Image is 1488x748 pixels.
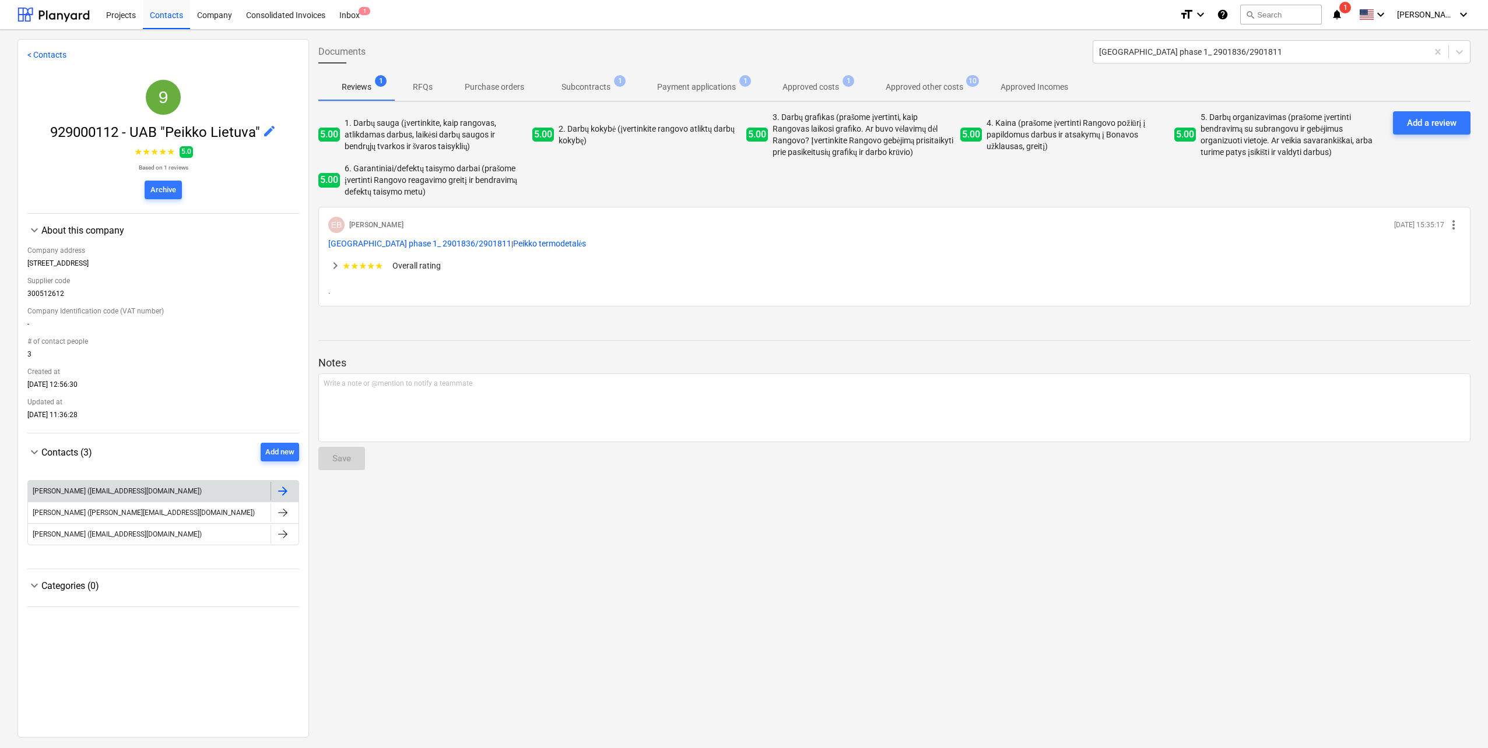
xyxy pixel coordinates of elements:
span: 5.00 [318,128,340,142]
span: 9 [159,87,169,107]
button: Add a review [1393,111,1471,135]
p: [DATE] 15:35:17 [1394,220,1444,230]
span: Contacts (3) [41,447,92,458]
span: Documents [318,45,366,59]
div: Add new [265,446,294,459]
span: keyboard_arrow_right [328,259,342,273]
p: RFQs [409,81,437,93]
div: 300512612 [27,290,299,302]
span: ★ [342,260,350,271]
span: 1 [359,7,370,15]
span: 1 [739,75,751,87]
p: Approved Incomes [1001,81,1068,93]
div: Categories (0) [27,592,299,597]
p: 4. Kaina (prašome įvertinti Rangovo požiūrį į papildomus darbus ir atsakymų į Bonavos užklausas, ... [987,117,1170,152]
p: Approved costs [782,81,839,93]
span: 1 [614,75,626,87]
p: 1. Darbų sauga (įvertinkite, kaip rangovas, atlikdamas darbus, laikėsi darbų saugos ir bendrųjų t... [345,117,528,152]
p: Based on 1 reviews [134,164,193,171]
button: Add new [261,443,299,461]
p: Approved other costs [886,81,963,93]
p: 6. Garantiniai/defektų taisymo darbai (prašome įvertinti Rangovo reagavimo greitį ir bendravimą d... [345,163,528,197]
div: ★★★★★Overall rating [328,259,1461,273]
iframe: Chat Widget [1430,692,1488,748]
div: [PERSON_NAME] ([EMAIL_ADDRESS][DOMAIN_NAME]) [33,530,202,538]
span: ★ [134,145,142,159]
p: [PERSON_NAME] [349,220,403,230]
span: 5.00 [746,128,768,142]
div: - [27,320,299,333]
div: [STREET_ADDRESS] [27,259,299,272]
button: Search [1240,5,1322,24]
span: 5.00 [960,128,982,142]
span: ★ [375,260,383,271]
p: Reviews [342,81,371,93]
p: 2. Darbų kokybė (įvertinkite rangovo atliktų darbų kokybę) [559,123,742,146]
i: notifications [1331,8,1343,22]
p: Purchase orders [465,81,524,93]
div: About this company [41,225,299,236]
span: edit [262,124,276,138]
div: [DATE] 11:36:28 [27,411,299,424]
span: ★ [159,145,167,159]
div: Archive [150,184,176,197]
span: 1 [1339,2,1351,13]
div: Updated at [27,393,299,411]
span: ★ [167,145,175,159]
span: keyboard_arrow_down [27,223,41,237]
span: search [1245,10,1255,19]
div: # of contact people [27,333,299,350]
div: Company address [27,242,299,259]
span: keyboard_arrow_down [27,578,41,592]
span: 1 [375,75,387,87]
i: keyboard_arrow_down [1194,8,1208,22]
span: LAKE TOWN phase 1_ 2901836/2901811 [328,239,511,248]
p: Payment applications [657,81,736,93]
div: 3 [27,350,299,363]
span: 5.00 [532,128,554,142]
span: 5.00 [318,173,340,188]
i: format_size [1180,8,1194,22]
span: 5.00 [1174,128,1196,142]
span: [PERSON_NAME] [1397,10,1455,19]
span: ★ [350,260,359,271]
div: Contacts (3)Add new [27,461,299,559]
p: Overall rating [392,260,441,271]
i: keyboard_arrow_down [1457,8,1471,22]
div: Categories (0) [27,578,299,592]
div: Egidijus Bražas [328,217,345,233]
button: [GEOGRAPHIC_DATA] phase 1_ 2901836/2901811 [328,238,511,249]
div: Created at [27,363,299,380]
div: 929000112 [146,80,181,115]
span: ★ [142,145,150,159]
div: [PERSON_NAME] ([EMAIL_ADDRESS][DOMAIN_NAME]) [33,487,202,495]
div: Add a review [1407,115,1457,130]
div: [DATE] 12:56:30 [27,380,299,393]
span: 1 [843,75,854,87]
span: 10 [966,75,979,87]
button: Archive [145,181,182,199]
span: EB [331,220,342,230]
div: Supplier code [27,272,299,290]
div: About this company [27,223,299,237]
div: [PERSON_NAME] ([PERSON_NAME][EMAIL_ADDRESS][DOMAIN_NAME]) [33,509,255,517]
i: keyboard_arrow_down [1374,8,1388,22]
p: . [328,287,1461,297]
span: 929000112 - UAB "Peikko Lietuva" [50,124,262,140]
span: keyboard_arrow_down [27,445,41,459]
p: Subcontracts [561,81,610,93]
span: ★ [359,260,367,271]
p: 3. Darbų grafikas (prašome įvertinti, kaip Rangovas laikosi grafiko. Ar buvo vėlavimų dėl Rangovo... [773,111,956,158]
span: 5.0 [180,146,193,157]
i: Knowledge base [1217,8,1229,22]
div: Contacts (3)Add new [27,443,299,461]
a: < Contacts [27,50,66,59]
p: Notes [318,356,1471,370]
p: 5. Darbų organizavimas (prašome įvertinti bendravimą su subrangovu ir gebėjimus organizuoti vieto... [1201,111,1384,158]
div: Categories (0) [41,580,299,591]
p: | [328,238,1461,249]
button: Peikko termodetalės [513,238,586,249]
span: ★ [150,145,159,159]
div: Company Identification code (VAT number) [27,302,299,320]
